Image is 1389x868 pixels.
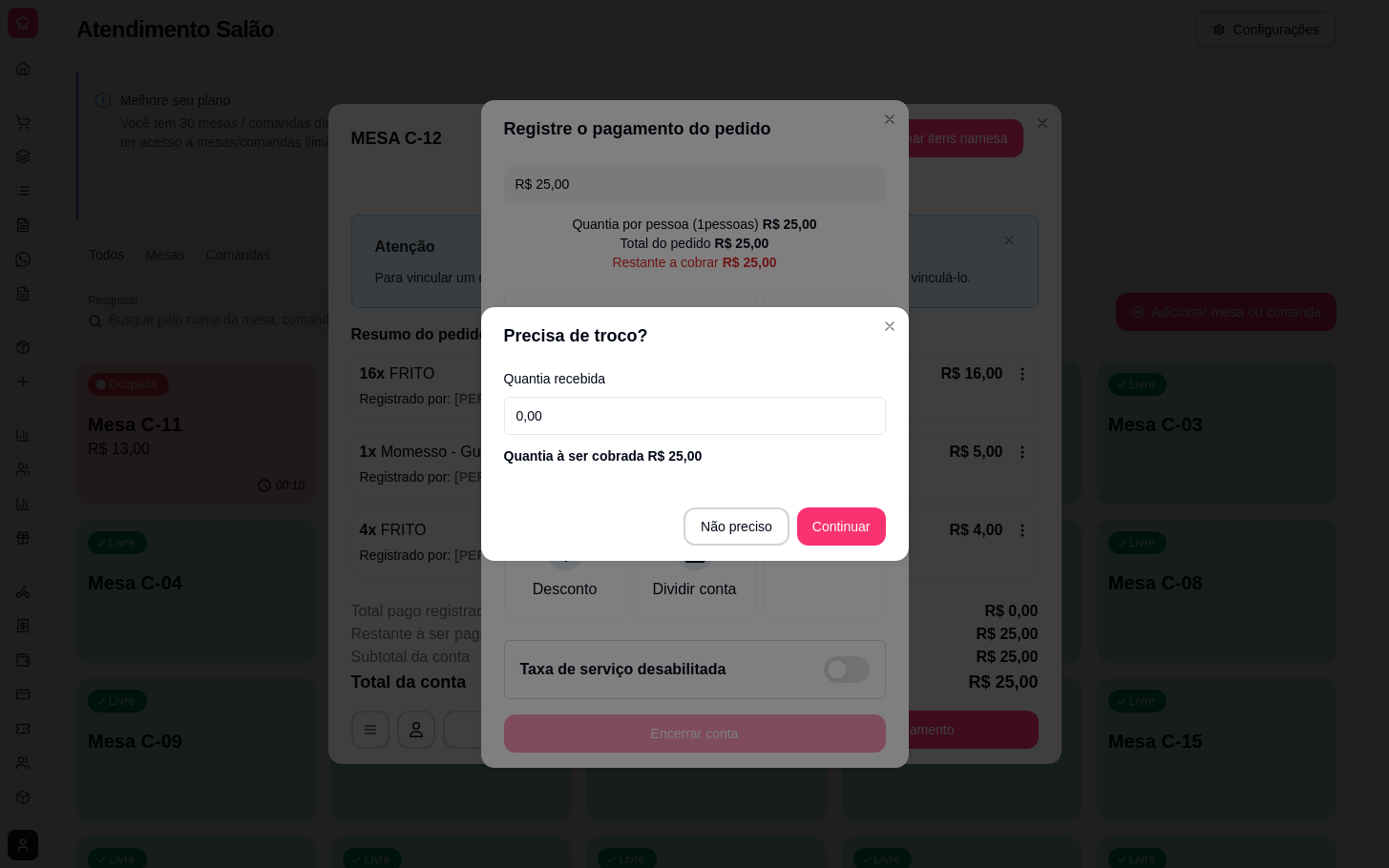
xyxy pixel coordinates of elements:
button: Continuar [797,507,886,546]
label: Quantia recebida [504,372,886,385]
button: Close [874,311,905,341]
div: Quantia à ser cobrada R$ 25,00 [504,446,886,465]
button: Não preciso [684,507,789,546]
header: Precisa de troco? [481,307,909,364]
